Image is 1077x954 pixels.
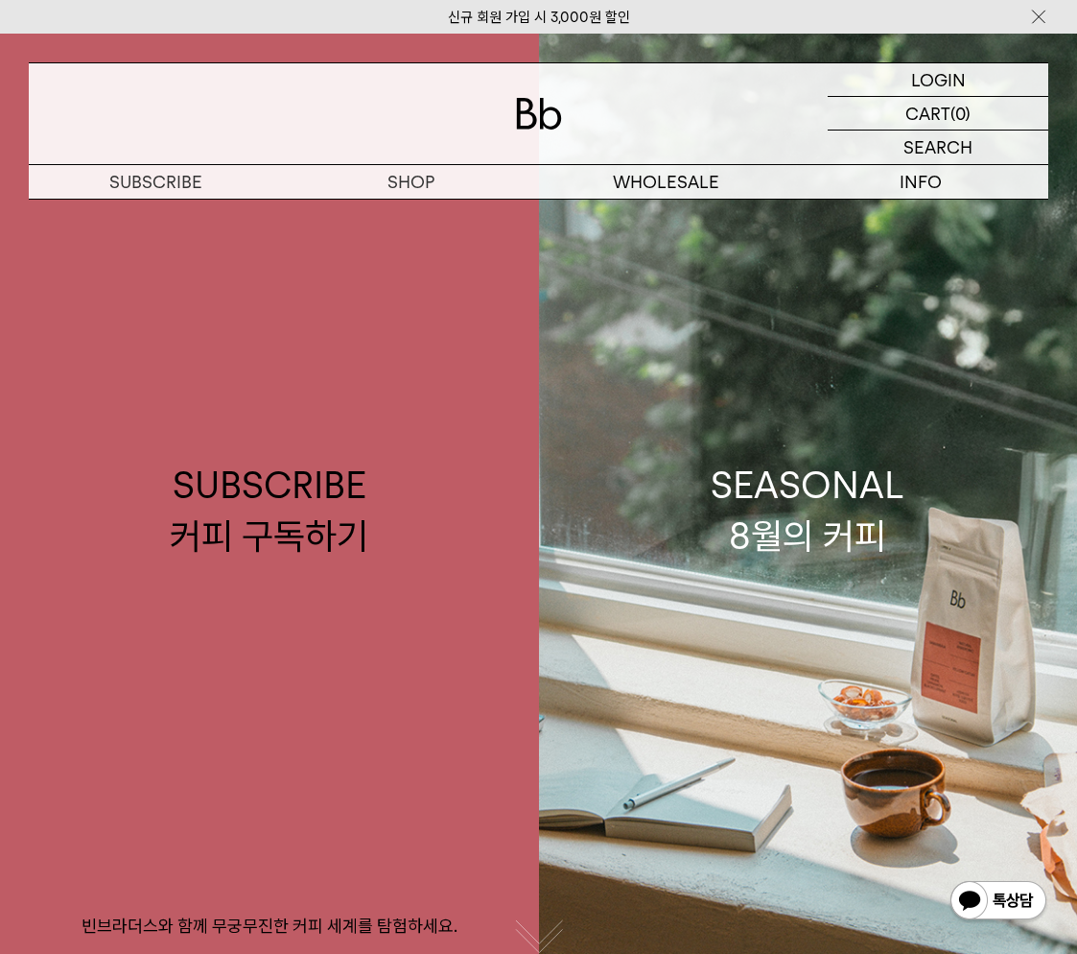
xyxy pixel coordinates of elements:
[170,460,368,561] div: SUBSCRIBE 커피 구독하기
[539,165,794,199] p: WHOLESALE
[905,97,950,130] p: CART
[948,879,1048,925] img: 카카오톡 채널 1:1 채팅 버튼
[448,9,630,26] a: 신규 회원 가입 시 3,000원 할인
[828,97,1048,131] a: CART (0)
[284,165,539,199] a: SHOP
[29,165,284,199] a: SUBSCRIBE
[903,131,972,164] p: SEARCH
[828,63,1048,97] a: LOGIN
[793,165,1048,199] p: INFO
[516,98,562,130] img: 로고
[911,63,966,96] p: LOGIN
[711,460,904,561] div: SEASONAL 8월의 커피
[950,97,971,130] p: (0)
